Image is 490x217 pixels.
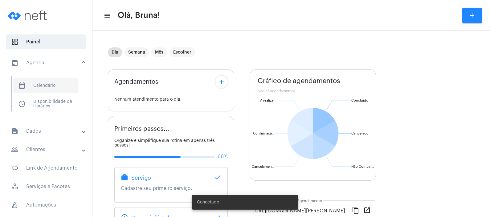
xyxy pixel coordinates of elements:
span: sidenav icon [11,38,18,46]
mat-panel-title: Agenda [11,59,82,66]
span: 66% [218,154,228,159]
span: sidenav icon [18,82,26,89]
span: Conectado [197,199,219,205]
span: Calendário [13,78,78,93]
text: Não Compar... [351,165,374,168]
span: Primeiros passos... [114,126,169,132]
p: Cadastre seu primeiro serviço. [121,186,221,191]
mat-icon: open_in_new [363,206,371,214]
mat-chip: Semana [125,47,149,57]
text: A realizar [260,99,275,102]
span: sidenav icon [11,183,18,190]
span: Serviços e Pacotes [6,179,86,194]
span: Olá, Bruna! [118,10,160,20]
mat-icon: sidenav icon [104,12,110,19]
span: sidenav icon [11,201,18,209]
mat-icon: sidenav icon [11,127,18,135]
text: Cancelado [351,132,369,135]
mat-expansion-panel-header: sidenav iconClientes [4,142,92,157]
mat-icon: sidenav icon [11,146,18,153]
mat-expansion-panel-header: sidenav iconDados [4,124,92,139]
div: Nenhum atendimento para o dia. [114,97,228,102]
img: logo-neft-novo-2.png [5,3,51,28]
text: Confirmaçã... [253,132,275,135]
span: Automações [6,198,86,212]
span: Gráfico de agendamentos [258,77,340,85]
mat-icon: sidenav icon [11,164,18,172]
mat-icon: add [468,12,476,19]
span: sidenav icon [18,100,26,108]
mat-icon: work [121,174,128,181]
span: Agendamentos [114,78,158,85]
span: Organize e simplifique sua rotina em apenas três passos! [114,139,215,147]
text: Concluído [351,99,368,102]
div: sidenav iconAgenda [4,73,92,120]
span: Link de Agendamento [6,161,86,175]
mat-chip: Mês [151,47,167,57]
mat-panel-title: Clientes [11,146,82,153]
text: Cancelamen... [252,165,275,168]
span: Painel [6,34,86,49]
mat-icon: sidenav icon [11,59,18,66]
mat-icon: add [218,78,225,86]
span: Serviço [131,175,151,181]
mat-panel-title: Dados [11,127,82,135]
mat-expansion-panel-header: sidenav iconAgenda [4,53,92,73]
span: Disponibilidade de Horários [13,97,78,111]
mat-icon: content_copy [352,206,359,214]
mat-icon: done [214,174,221,181]
mat-chip: Dia [108,47,122,57]
mat-chip: Escolher [169,47,195,57]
